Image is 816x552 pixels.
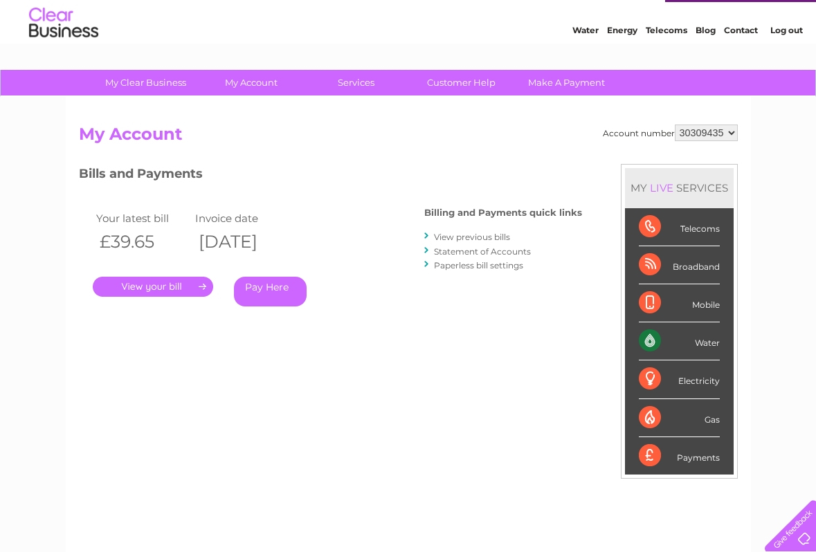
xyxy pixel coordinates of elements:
[89,70,203,95] a: My Clear Business
[724,59,758,69] a: Contact
[192,209,291,228] td: Invoice date
[639,399,720,437] div: Gas
[234,277,307,306] a: Pay Here
[192,228,291,256] th: [DATE]
[434,232,510,242] a: View previous bills
[93,277,213,297] a: .
[434,246,531,257] a: Statement of Accounts
[404,70,518,95] a: Customer Help
[696,59,716,69] a: Blog
[770,59,803,69] a: Log out
[639,360,720,398] div: Electricity
[424,208,582,218] h4: Billing and Payments quick links
[555,7,651,24] a: 0333 014 3131
[639,437,720,475] div: Payments
[93,228,192,256] th: £39.65
[79,164,582,188] h3: Bills and Payments
[603,125,738,141] div: Account number
[607,59,637,69] a: Energy
[93,209,192,228] td: Your latest bill
[625,168,734,208] div: MY SERVICES
[299,70,413,95] a: Services
[434,260,523,270] a: Paperless bill settings
[639,246,720,284] div: Broadband
[82,8,736,67] div: Clear Business is a trading name of Verastar Limited (registered in [GEOGRAPHIC_DATA] No. 3667643...
[647,181,676,194] div: LIVE
[509,70,624,95] a: Make A Payment
[194,70,308,95] a: My Account
[79,125,738,151] h2: My Account
[646,59,687,69] a: Telecoms
[639,208,720,246] div: Telecoms
[639,322,720,360] div: Water
[639,284,720,322] div: Mobile
[28,36,99,78] img: logo.png
[572,59,599,69] a: Water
